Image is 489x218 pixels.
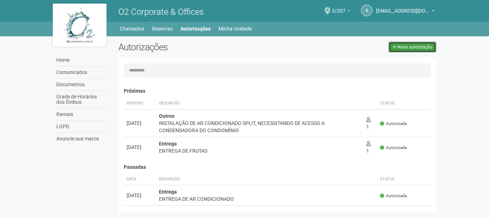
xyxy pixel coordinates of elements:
[55,54,108,66] a: Home
[361,5,372,16] a: r
[377,98,431,110] th: Status
[159,141,177,147] strong: Entrega
[159,120,361,134] div: INSTALAÇÃO DE AR CONDICIONADO SPLIT, NECESSITANDO DE ACESSO A CONDENSADORA DO CONDOMÍNIO
[124,98,156,110] th: Período
[55,121,108,133] a: LGPD
[180,24,211,34] a: Autorizações
[366,117,371,130] span: 1
[127,144,153,151] div: [DATE]
[156,173,377,185] th: Descrição
[55,79,108,91] a: Documentos
[218,24,252,34] a: Minha Unidade
[389,42,436,52] a: Nova autorização
[120,24,144,34] a: Chamados
[127,192,153,199] div: [DATE]
[118,7,204,17] span: O2 Corporate & Offices
[156,98,363,110] th: Descrição
[55,66,108,79] a: Comunicados
[124,173,156,185] th: Data
[366,141,371,154] span: 1
[124,88,431,94] h4: Próximas
[152,24,173,34] a: Reservas
[159,195,375,203] div: ENTREGA DE AR CONDICIONADO
[159,147,361,154] div: ENTREGA DE FRUTAS
[159,189,177,195] strong: Entrega
[127,120,153,127] div: [DATE]
[376,1,430,14] span: recepcao@benassirio.com.br
[377,173,431,185] th: Status
[380,121,407,127] span: Autorizada
[376,9,434,15] a: [EMAIL_ADDRESS][DOMAIN_NAME]
[332,9,350,15] a: 2/207
[398,45,432,50] span: Nova autorização
[55,108,108,121] a: Ramais
[159,113,174,119] strong: Outros
[55,91,108,108] a: Grade de Horários dos Ônibus
[118,42,272,52] h2: Autorizações
[380,193,407,199] span: Autorizada
[53,4,107,47] img: logo.jpg
[332,1,345,14] span: 2/207
[55,133,108,145] a: Anuncie sua marca
[380,145,407,151] span: Autorizada
[124,164,431,170] h4: Passadas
